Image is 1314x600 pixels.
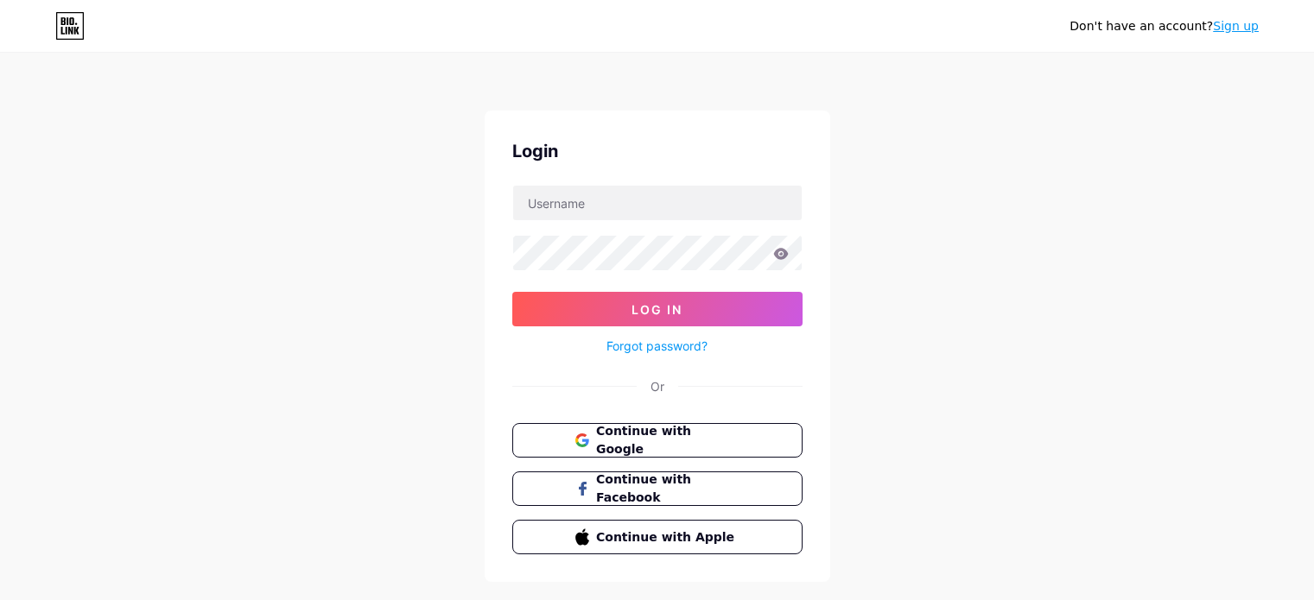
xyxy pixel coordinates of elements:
[651,377,664,395] div: Or
[513,186,802,220] input: Username
[512,423,803,458] button: Continue with Google
[512,520,803,554] button: Continue with Apple
[512,292,803,326] button: Log In
[632,302,682,317] span: Log In
[596,422,739,458] span: Continue with Google
[596,528,739,546] span: Continue with Apple
[596,471,739,507] span: Continue with Facebook
[1213,19,1259,33] a: Sign up
[512,471,803,506] button: Continue with Facebook
[606,337,708,355] a: Forgot password?
[1070,17,1259,35] div: Don't have an account?
[512,138,803,164] div: Login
